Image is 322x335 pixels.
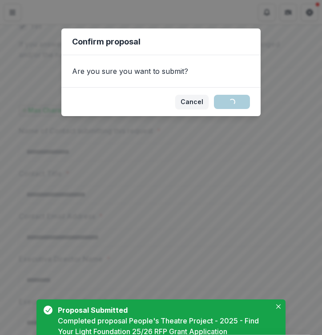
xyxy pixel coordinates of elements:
header: Confirm proposal [61,28,261,55]
button: Cancel [175,95,209,109]
div: Proposal Submitted [58,305,268,315]
button: Close [273,301,284,312]
div: Are you sure you want to submit? [61,55,261,87]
